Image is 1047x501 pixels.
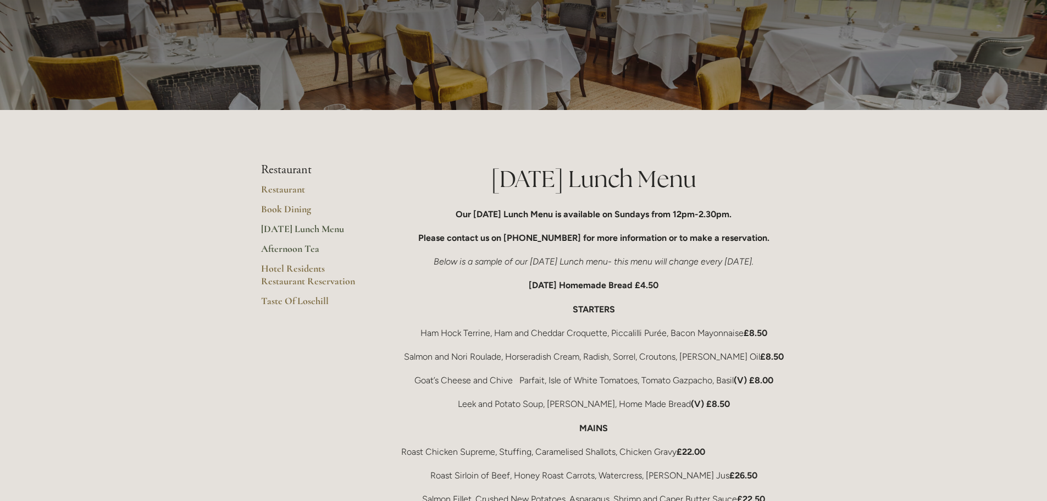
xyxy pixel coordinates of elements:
[261,223,366,243] a: [DATE] Lunch Menu
[261,203,366,223] a: Book Dining
[401,349,786,364] p: Salmon and Nori Roulade, Horseradish Cream, Radish, Sorrel, Croutons, [PERSON_NAME] Oil
[677,447,705,457] strong: £22.00
[573,304,615,315] strong: STARTERS
[261,262,366,295] a: Hotel Residents Restaurant Reservation
[401,163,786,195] h1: [DATE] Lunch Menu
[456,209,732,219] strong: Our [DATE] Lunch Menu is available on Sundays from 12pm-2.30pm.
[691,399,730,409] strong: (V) £8.50
[401,326,786,340] p: Ham Hock Terrine, Ham and Cheddar Croquette, Piccalilli Purée, Bacon Mayonnaise
[734,375,773,386] strong: (V) £8.00
[729,470,757,481] strong: £26.50
[261,183,366,203] a: Restaurant
[261,163,366,177] li: Restaurant
[401,444,786,459] p: Roast Chicken Supreme, Stuffing, Caramelised Shallots, Chicken Gravy
[401,373,786,388] p: Goat’s Cheese and Chive Parfait, Isle of White Tomatoes, Tomato Gazpacho, Basil
[261,243,366,262] a: Afternoon Tea
[529,280,658,290] strong: [DATE] Homemade Bread £4.50
[744,328,767,338] strong: £8.50
[434,256,754,267] em: Below is a sample of our [DATE] Lunch menu- this menu will change every [DATE].
[401,397,786,411] p: Leek and Potato Soup, [PERSON_NAME], Home Made Bread
[579,423,608,433] strong: MAINS
[401,468,786,483] p: Roast Sirloin of Beef, Honey Roast Carrots, Watercress, [PERSON_NAME] Jus
[418,233,769,243] strong: Please contact us on [PHONE_NUMBER] for more information or to make a reservation.
[760,351,784,362] strong: £8.50
[261,295,366,315] a: Taste Of Losehill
